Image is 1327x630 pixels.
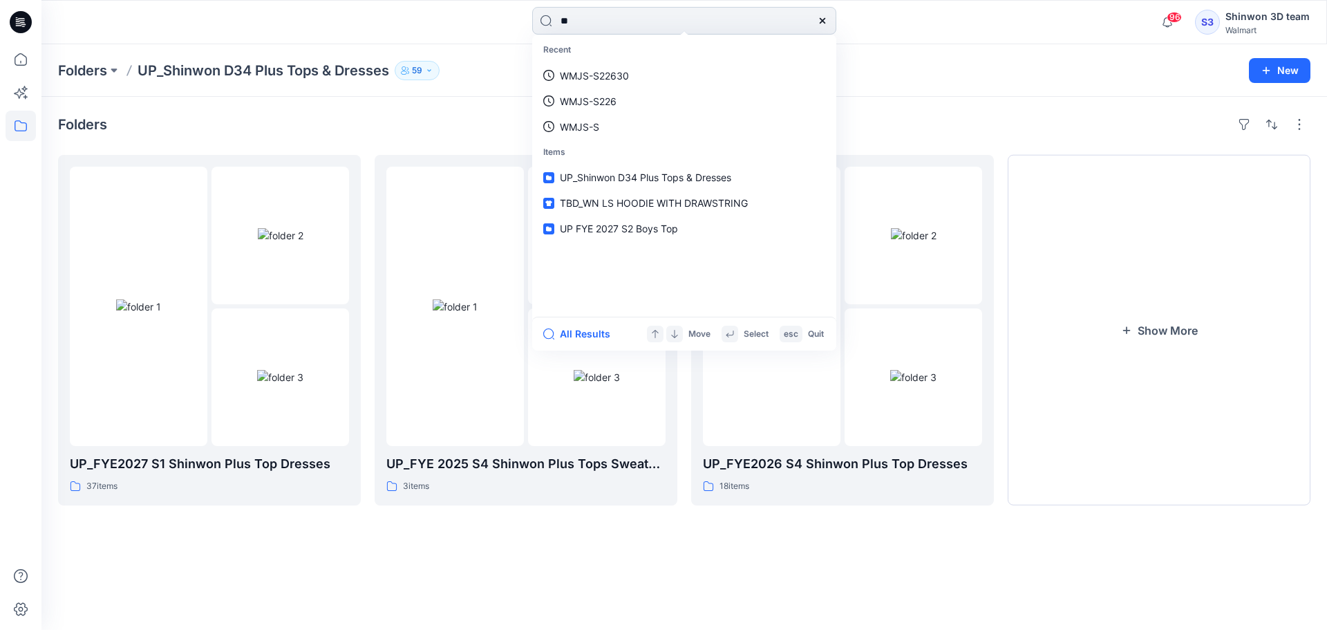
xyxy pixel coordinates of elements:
[560,172,731,183] span: UP_Shinwon D34 Plus Tops & Dresses
[543,326,619,342] button: All Results
[560,94,617,109] p: WMJS-S226
[70,454,349,474] p: UP_FYE2027 S1 Shinwon Plus Top Dresses
[535,190,834,216] a: TBD_WN LS HOODIE WITH DRAWSTRING
[257,370,303,385] img: folder 3
[1195,10,1220,35] div: S3
[1225,25,1310,35] div: Walmart
[58,61,107,80] a: Folders
[1249,58,1310,83] button: New
[535,89,834,114] a: WMJS-S226
[258,228,303,243] img: folder 2
[535,165,834,190] a: UP_Shinwon D34 Plus Tops & Dresses
[688,327,710,342] p: Move
[560,197,748,209] span: TBD_WN LS HOODIE WITH DRAWSTRING
[891,228,937,243] img: folder 2
[395,61,440,80] button: 59
[433,299,478,314] img: folder 1
[1008,155,1310,506] button: Show More
[1167,12,1182,23] span: 96
[86,479,117,494] p: 37 items
[719,479,749,494] p: 18 items
[1225,8,1310,25] div: Shinwon 3D team
[560,120,599,134] p: WMJS-S
[58,116,107,133] h4: Folders
[703,454,982,474] p: UP_FYE2026 S4 Shinwon Plus Top Dresses
[784,327,798,342] p: esc
[574,370,620,385] img: folder 3
[535,140,834,165] p: Items
[535,63,834,89] a: WMJS-S22630
[890,370,937,385] img: folder 3
[535,37,834,63] p: Recent
[560,68,629,83] p: WMJS-S22630
[116,299,161,314] img: folder 1
[412,63,422,78] p: 59
[386,454,666,474] p: UP_FYE 2025 S4 Shinwon Plus Tops Sweaters Dresses
[535,114,834,140] a: WMJS-S
[808,327,824,342] p: Quit
[691,155,994,506] a: folder 1folder 2folder 3UP_FYE2026 S4 Shinwon Plus Top Dresses18items
[535,216,834,241] a: UP FYE 2027 S2 Boys Top
[58,155,361,506] a: folder 1folder 2folder 3UP_FYE2027 S1 Shinwon Plus Top Dresses37items
[138,61,389,80] p: UP_Shinwon D34 Plus Tops & Dresses
[744,327,769,342] p: Select
[560,223,678,234] span: UP FYE 2027 S2 Boys Top
[375,155,677,506] a: folder 1folder 2folder 3UP_FYE 2025 S4 Shinwon Plus Tops Sweaters Dresses3items
[403,479,429,494] p: 3 items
